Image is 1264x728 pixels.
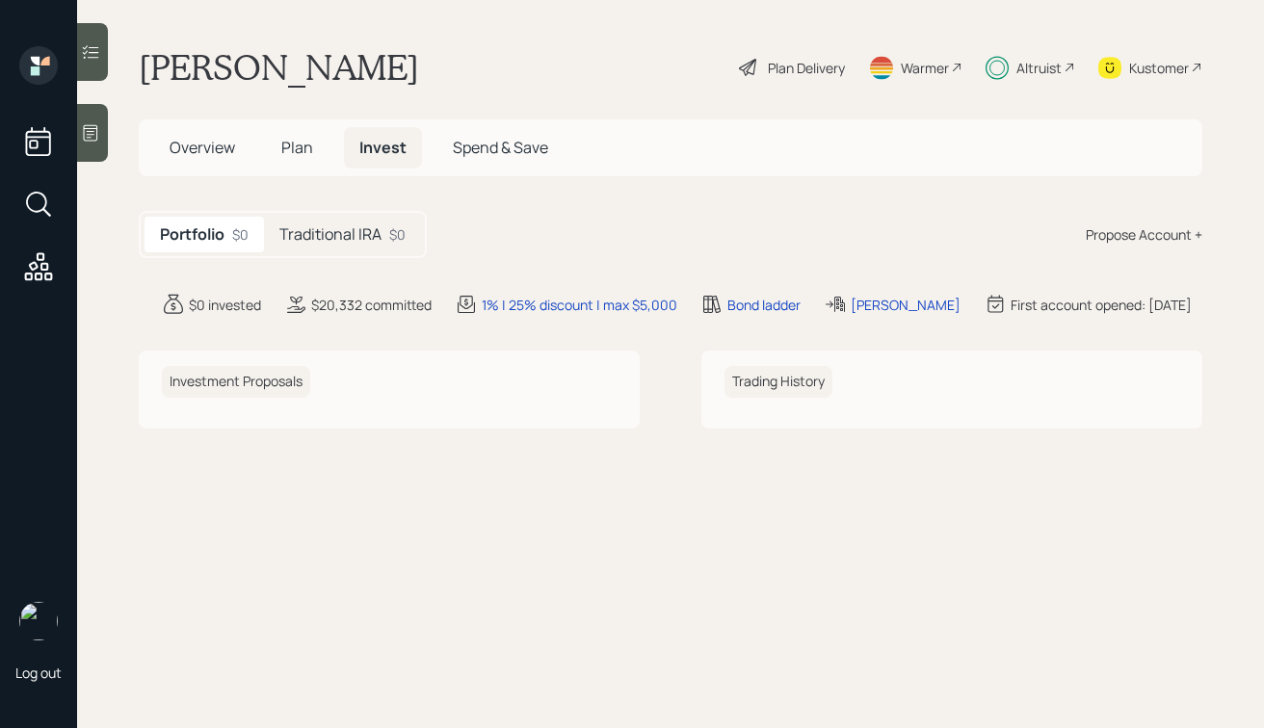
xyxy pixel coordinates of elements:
div: $20,332 committed [311,295,432,315]
h5: Portfolio [160,225,224,244]
div: Plan Delivery [768,58,845,78]
img: robby-grisanti-headshot.png [19,602,58,640]
div: Bond ladder [727,295,801,315]
div: $0 invested [189,295,261,315]
h1: [PERSON_NAME] [139,46,419,89]
div: First account opened: [DATE] [1011,295,1192,315]
div: Kustomer [1129,58,1189,78]
span: Invest [359,137,407,158]
span: Plan [281,137,313,158]
span: Overview [170,137,235,158]
span: Spend & Save [453,137,548,158]
div: [PERSON_NAME] [851,295,961,315]
div: $0 [232,224,249,245]
div: Propose Account + [1086,224,1202,245]
h5: Traditional IRA [279,225,382,244]
h6: Trading History [724,366,832,398]
div: Log out [15,663,62,682]
div: Warmer [901,58,949,78]
h6: Investment Proposals [162,366,310,398]
div: Altruist [1016,58,1062,78]
div: $0 [389,224,406,245]
div: 1% | 25% discount | max $5,000 [482,295,677,315]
